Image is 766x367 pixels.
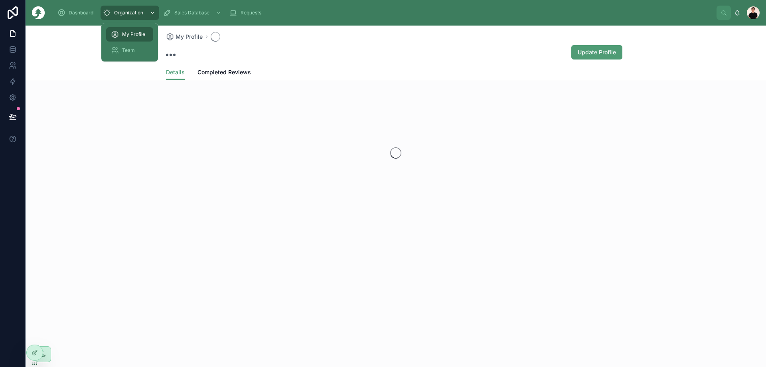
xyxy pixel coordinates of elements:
span: Completed Reviews [197,68,251,76]
span: Organization [114,10,143,16]
span: Dashboard [69,10,93,16]
span: Details [166,68,185,76]
a: Sales Database [161,6,225,20]
a: My Profile [106,27,153,42]
span: Update Profile [578,48,616,56]
a: Team [106,43,153,58]
a: Requests [227,6,267,20]
a: Dashboard [55,6,99,20]
a: My Profile [166,33,203,41]
a: Completed Reviews [197,65,251,81]
a: Organization [101,6,159,20]
img: App logo [32,6,45,19]
span: Sales Database [174,10,209,16]
span: My Profile [176,33,203,41]
span: Requests [241,10,261,16]
button: Update Profile [571,45,622,60]
a: Details [166,65,185,80]
div: scrollable content [51,4,717,22]
span: My Profile [122,31,145,38]
span: Team [122,47,135,54]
